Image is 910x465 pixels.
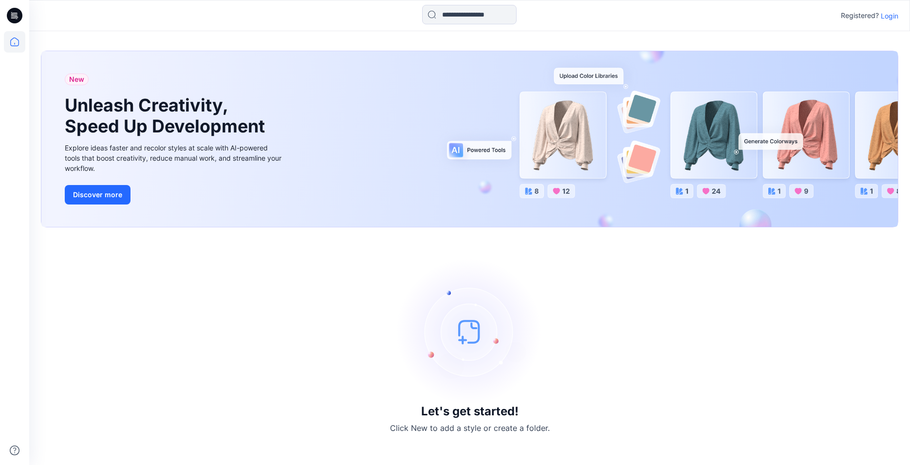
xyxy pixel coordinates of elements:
[421,405,519,418] h3: Let's get started!
[397,259,543,405] img: empty-state-image.svg
[65,95,269,137] h1: Unleash Creativity, Speed Up Development
[65,185,130,205] button: Discover more
[390,422,550,434] p: Click New to add a style or create a folder.
[65,185,284,205] a: Discover more
[881,11,898,21] p: Login
[69,74,84,85] span: New
[65,143,284,173] div: Explore ideas faster and recolor styles at scale with AI-powered tools that boost creativity, red...
[841,10,879,21] p: Registered?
